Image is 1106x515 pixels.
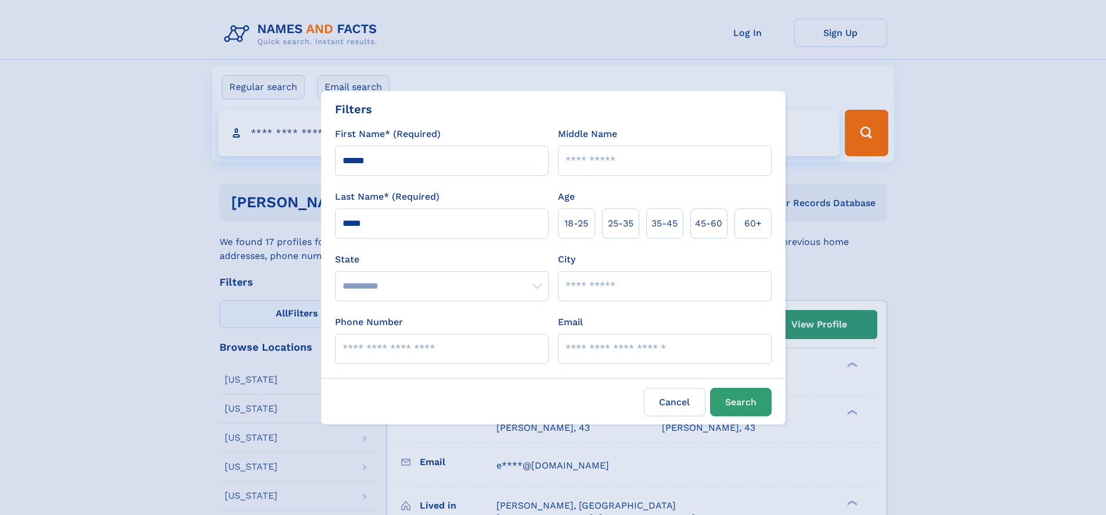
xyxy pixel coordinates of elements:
[644,388,705,416] label: Cancel
[558,315,583,329] label: Email
[710,388,772,416] button: Search
[335,315,403,329] label: Phone Number
[335,127,441,141] label: First Name* (Required)
[651,217,678,231] span: 35‑45
[335,100,372,118] div: Filters
[744,217,762,231] span: 60+
[608,217,633,231] span: 25‑35
[564,217,588,231] span: 18‑25
[558,190,575,204] label: Age
[558,253,575,266] label: City
[335,253,549,266] label: State
[335,190,439,204] label: Last Name* (Required)
[558,127,617,141] label: Middle Name
[695,217,722,231] span: 45‑60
